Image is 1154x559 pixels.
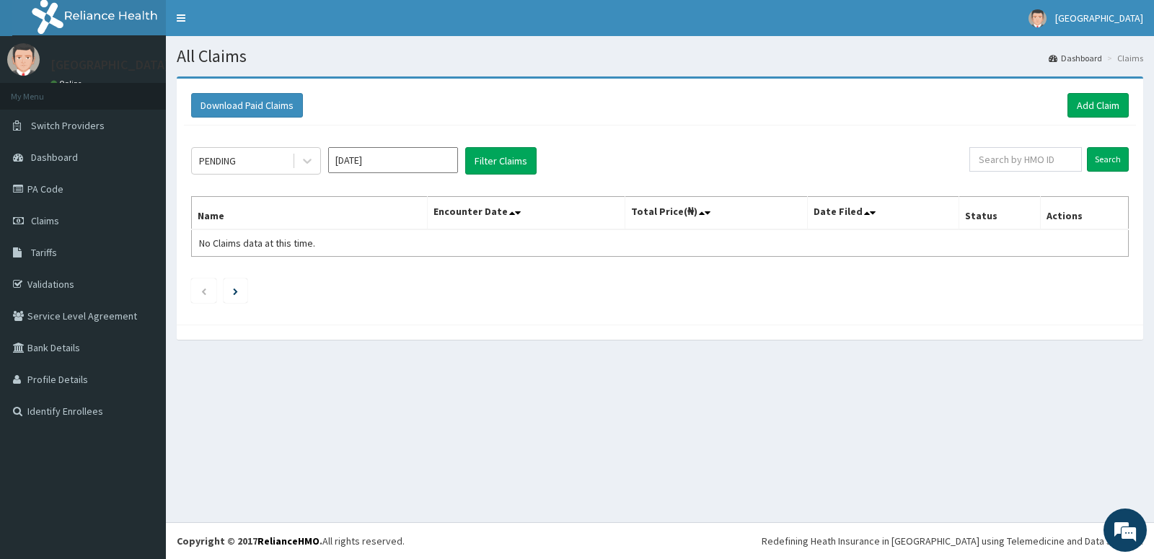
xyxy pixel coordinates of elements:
[428,197,625,230] th: Encounter Date
[31,214,59,227] span: Claims
[959,197,1040,230] th: Status
[969,147,1083,172] input: Search by HMO ID
[166,522,1154,559] footer: All rights reserved.
[31,246,57,259] span: Tariffs
[177,47,1143,66] h1: All Claims
[465,147,537,175] button: Filter Claims
[191,93,303,118] button: Download Paid Claims
[762,534,1143,548] div: Redefining Heath Insurance in [GEOGRAPHIC_DATA] using Telemedicine and Data Science!
[201,284,207,297] a: Previous page
[1029,9,1047,27] img: User Image
[199,237,315,250] span: No Claims data at this time.
[192,197,428,230] th: Name
[31,151,78,164] span: Dashboard
[50,58,169,71] p: [GEOGRAPHIC_DATA]
[7,43,40,76] img: User Image
[50,79,85,89] a: Online
[328,147,458,173] input: Select Month and Year
[31,119,105,132] span: Switch Providers
[233,284,238,297] a: Next page
[1087,147,1129,172] input: Search
[1104,52,1143,64] li: Claims
[199,154,236,168] div: PENDING
[1040,197,1128,230] th: Actions
[177,534,322,547] strong: Copyright © 2017 .
[808,197,959,230] th: Date Filed
[1049,52,1102,64] a: Dashboard
[625,197,807,230] th: Total Price(₦)
[1055,12,1143,25] span: [GEOGRAPHIC_DATA]
[1067,93,1129,118] a: Add Claim
[257,534,320,547] a: RelianceHMO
